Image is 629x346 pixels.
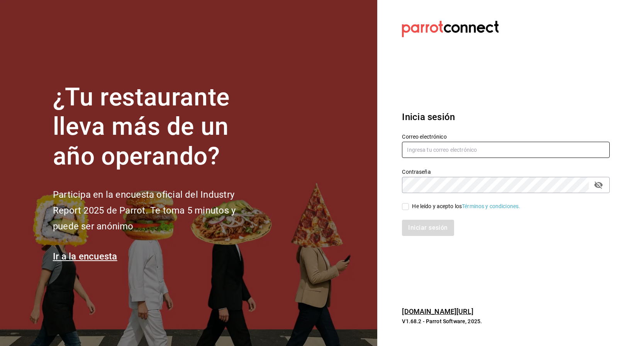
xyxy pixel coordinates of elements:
div: He leído y acepto los [412,202,520,210]
a: Términos y condiciones. [462,203,520,209]
a: [DOMAIN_NAME][URL] [402,307,473,315]
label: Contraseña [402,169,610,174]
a: Ir a la encuesta [53,251,117,262]
input: Ingresa tu correo electrónico [402,142,610,158]
h2: Participa en la encuesta oficial del Industry Report 2025 de Parrot. Te toma 5 minutos y puede se... [53,187,261,234]
label: Correo electrónico [402,134,610,139]
button: passwordField [592,178,605,192]
h3: Inicia sesión [402,110,610,124]
h1: ¿Tu restaurante lleva más de un año operando? [53,83,261,171]
p: V1.68.2 - Parrot Software, 2025. [402,317,610,325]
